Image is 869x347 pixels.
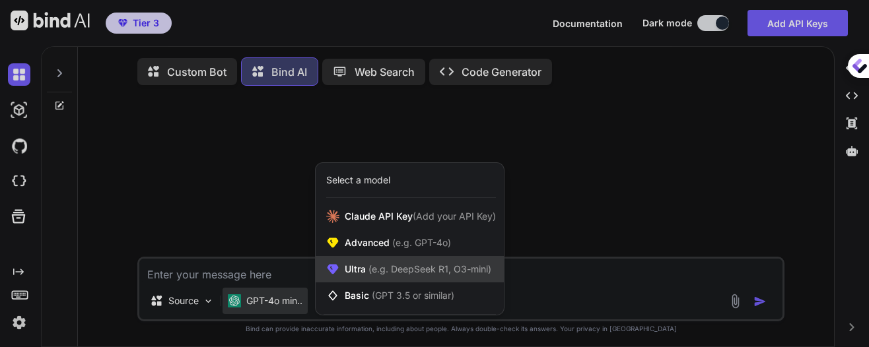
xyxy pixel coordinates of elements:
[345,210,496,223] span: Claude API Key
[345,236,451,249] span: Advanced
[366,263,491,274] span: (e.g. DeepSeek R1, O3-mini)
[345,263,491,276] span: Ultra
[326,173,390,187] div: Select a model
[390,237,451,248] span: (e.g. GPT-4o)
[372,290,454,301] span: (GPT 3.5 or similar)
[413,210,496,222] span: (Add your API Key)
[345,289,454,302] span: Basic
